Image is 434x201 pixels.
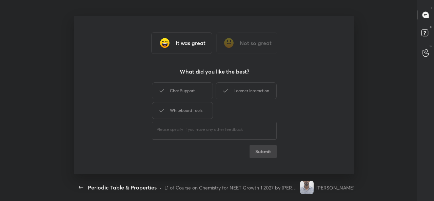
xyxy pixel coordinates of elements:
[164,184,298,191] div: L1 of Course on Chemistry for NEET Growth 1 2027 by [PERSON_NAME]
[430,43,432,48] p: G
[152,82,213,99] div: Chat Support
[240,39,272,47] h3: Not so great
[176,39,205,47] h3: It was great
[159,184,162,191] div: •
[222,36,236,50] img: frowning_face_cmp.gif
[152,102,213,119] div: Whiteboard Tools
[316,184,354,191] div: [PERSON_NAME]
[180,67,249,76] h3: What did you like the best?
[88,183,157,192] div: Periodic Table & Properties
[430,24,432,29] p: D
[300,181,314,194] img: 2eead3d6ebe843eca3e3ea8781139854.jpg
[216,82,277,99] div: Learner Interaction
[430,5,432,11] p: T
[158,36,172,50] img: grinning_face_with_smiling_eyes_cmp.gif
